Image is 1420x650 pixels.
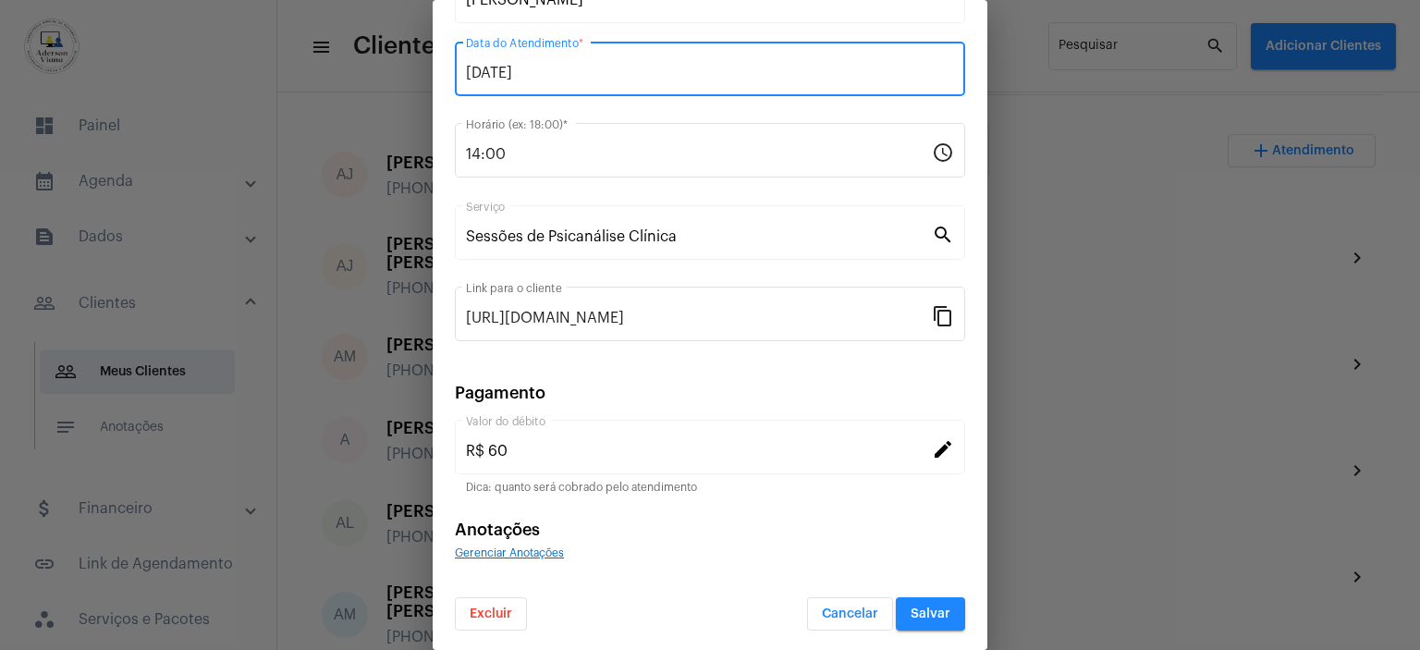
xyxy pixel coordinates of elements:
button: Cancelar [807,597,893,631]
input: Horário [466,146,932,163]
mat-icon: edit [932,437,954,460]
button: Excluir [455,597,527,631]
span: Anotações [455,521,540,538]
span: Salvar [911,607,950,620]
button: Salvar [896,597,965,631]
input: Link [466,310,932,326]
span: Gerenciar Anotações [455,547,564,558]
mat-hint: Dica: quanto será cobrado pelo atendimento [466,482,697,495]
span: Cancelar [822,607,878,620]
span: Excluir [470,607,512,620]
input: Valor [466,443,932,460]
mat-icon: content_copy [932,304,954,326]
span: Pagamento [455,385,545,401]
input: Pesquisar serviço [466,228,932,245]
mat-icon: schedule [932,141,954,163]
mat-icon: search [932,223,954,245]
